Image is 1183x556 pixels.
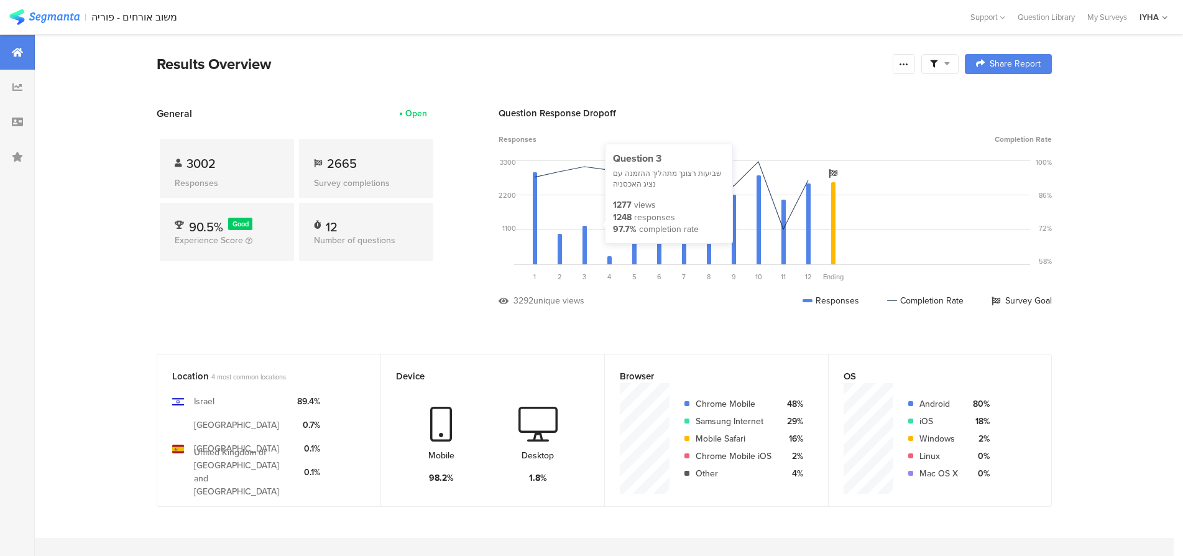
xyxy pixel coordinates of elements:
[172,369,345,383] div: Location
[175,234,243,247] span: Experience Score
[968,450,990,463] div: 0%
[821,272,845,282] div: Ending
[968,432,990,445] div: 2%
[696,467,771,480] div: Other
[919,415,958,428] div: iOS
[781,467,803,480] div: 4%
[613,223,637,236] div: 97.7%
[499,106,1052,120] div: Question Response Dropoff
[696,432,771,445] div: Mobile Safari
[732,272,736,282] span: 9
[1011,11,1081,23] a: Question Library
[529,471,547,484] div: 1.8%
[522,449,554,462] div: Desktop
[157,53,886,75] div: Results Overview
[634,211,675,224] div: responses
[682,272,686,282] span: 7
[558,272,562,282] span: 2
[1081,11,1133,23] a: My Surveys
[499,190,516,200] div: 2200
[297,419,320,432] div: 0.7%
[696,415,771,428] div: Samsung Internet
[639,223,699,236] div: completion rate
[582,272,586,282] span: 3
[919,467,958,480] div: Mac OS X
[327,154,357,173] span: 2665
[844,369,1016,383] div: OS
[1139,11,1159,23] div: IYHA
[194,419,279,432] div: [GEOGRAPHIC_DATA]
[189,218,223,236] span: 90.5%
[696,450,771,463] div: Chrome Mobile iOS
[620,369,793,383] div: Browser
[157,106,192,121] span: General
[297,466,320,479] div: 0.1%
[1036,157,1052,167] div: 100%
[968,415,990,428] div: 18%
[91,11,177,23] div: משוב אורחים - פוריה
[1039,256,1052,266] div: 58%
[632,272,637,282] span: 5
[992,294,1052,307] div: Survey Goal
[405,107,427,120] div: Open
[502,223,516,233] div: 1100
[194,442,279,455] div: [GEOGRAPHIC_DATA]
[781,397,803,410] div: 48%
[968,397,990,410] div: 80%
[919,432,958,445] div: Windows
[175,177,279,190] div: Responses
[919,397,958,410] div: Android
[781,272,786,282] span: 11
[9,9,80,25] img: segmanta logo
[326,218,338,230] div: 12
[513,294,533,307] div: 3292
[232,219,249,229] span: Good
[499,134,536,145] span: Responses
[755,272,762,282] span: 10
[613,152,725,165] div: Question 3
[533,272,536,282] span: 1
[613,199,632,211] div: 1277
[696,397,771,410] div: Chrome Mobile
[919,450,958,463] div: Linux
[186,154,216,173] span: 3002
[995,134,1052,145] span: Completion Rate
[968,467,990,480] div: 0%
[297,442,320,455] div: 0.1%
[428,449,454,462] div: Mobile
[781,432,803,445] div: 16%
[429,471,454,484] div: 98.2%
[314,234,395,247] span: Number of questions
[533,294,584,307] div: unique views
[657,272,661,282] span: 6
[990,60,1041,68] span: Share Report
[781,415,803,428] div: 29%
[634,199,656,211] div: views
[396,369,569,383] div: Device
[829,169,837,178] i: Survey Goal
[781,450,803,463] div: 2%
[805,272,812,282] span: 12
[707,272,711,282] span: 8
[194,446,287,498] div: United Kingdom of [GEOGRAPHIC_DATA] and [GEOGRAPHIC_DATA]
[314,177,418,190] div: Survey completions
[85,10,86,24] div: |
[194,395,214,408] div: Israel
[1039,190,1052,200] div: 86%
[500,157,516,167] div: 3300
[887,294,964,307] div: Completion Rate
[1039,223,1052,233] div: 72%
[613,169,725,190] div: שביעות רצונך מתהליך ההזמנה עם נציג האכסניה
[803,294,859,307] div: Responses
[970,7,1005,27] div: Support
[607,272,611,282] span: 4
[297,395,320,408] div: 89.4%
[613,211,632,224] div: 1248
[211,372,286,382] span: 4 most common locations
